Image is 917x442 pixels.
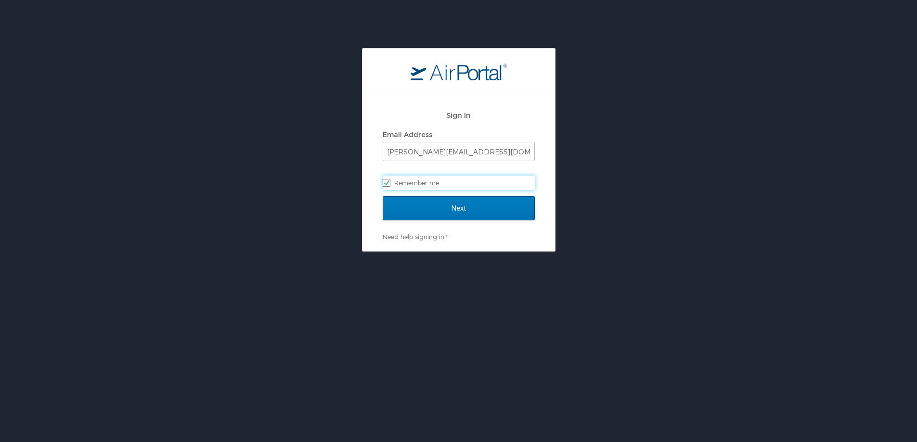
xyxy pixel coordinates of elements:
a: Need help signing in? [383,233,447,240]
label: Remember me [383,176,535,190]
h2: Sign In [383,110,535,121]
img: logo [411,63,507,80]
label: Email Address [383,130,432,139]
input: Next [383,196,535,220]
